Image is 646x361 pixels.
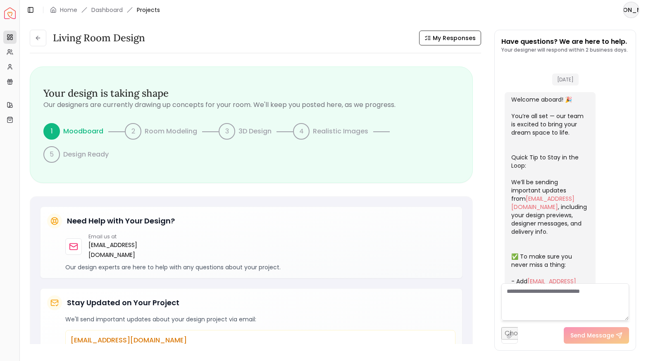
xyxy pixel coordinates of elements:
[624,2,639,17] span: [PERSON_NAME]
[219,123,235,140] div: 3
[419,31,481,45] button: My Responses
[88,233,153,240] p: Email us at
[67,297,179,309] h5: Stay Updated on Your Project
[43,146,60,163] div: 5
[511,195,574,211] a: [EMAIL_ADDRESS][DOMAIN_NAME]
[4,7,16,19] img: Spacejoy Logo
[552,74,579,85] span: [DATE]
[145,126,197,136] p: Room Modeling
[91,6,123,14] a: Dashboard
[313,126,368,136] p: Realistic Images
[43,100,459,110] p: Our designers are currently drawing up concepts for your room. We'll keep you posted here, as we ...
[50,6,160,14] nav: breadcrumb
[63,150,109,159] p: Design Ready
[43,123,60,140] div: 1
[623,2,639,18] button: [PERSON_NAME]
[511,277,576,294] a: [EMAIL_ADDRESS][DOMAIN_NAME]
[71,335,450,345] p: [EMAIL_ADDRESS][DOMAIN_NAME]
[238,126,272,136] p: 3D Design
[60,6,77,14] a: Home
[137,6,160,14] span: Projects
[293,123,310,140] div: 4
[65,263,455,271] p: Our design experts are here to help with any questions about your project.
[67,215,175,227] h5: Need Help with Your Design?
[125,123,141,140] div: 2
[65,315,455,323] p: We'll send important updates about your design project via email:
[501,47,628,53] p: Your designer will respond within 2 business days.
[4,7,16,19] a: Spacejoy
[433,34,476,42] span: My Responses
[88,240,153,260] a: [EMAIL_ADDRESS][DOMAIN_NAME]
[43,87,459,100] h3: Your design is taking shape
[501,37,628,47] p: Have questions? We are here to help.
[63,126,103,136] p: Moodboard
[53,31,145,45] h3: Living Room design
